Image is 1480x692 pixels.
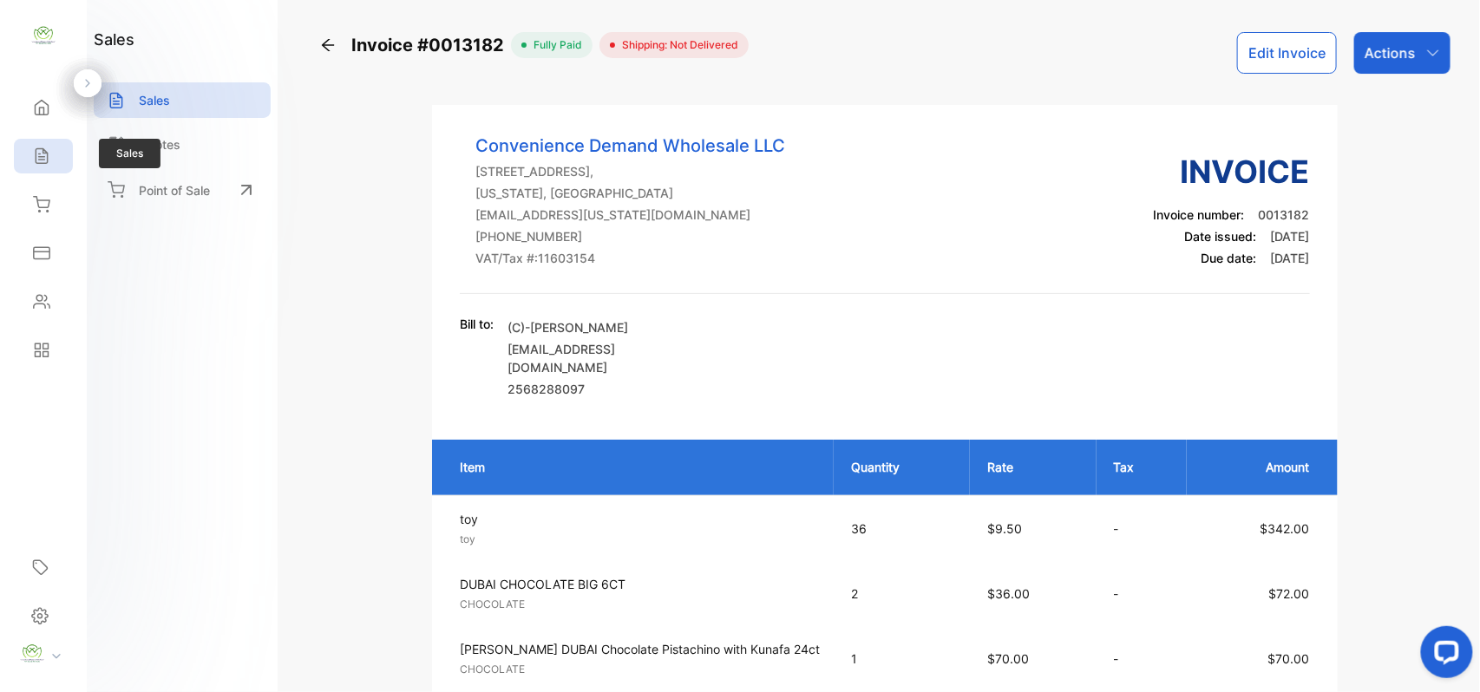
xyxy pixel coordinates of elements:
[1407,619,1480,692] iframe: LiveChat chat widget
[475,249,785,267] p: VAT/Tax #: 11603154
[1114,519,1170,538] p: -
[94,28,134,51] h1: sales
[508,318,707,336] p: (C)-[PERSON_NAME]
[351,32,511,58] span: Invoice #0013182
[1354,32,1451,74] button: Actions
[1114,584,1170,603] p: -
[139,135,180,153] p: Quotes
[460,315,494,333] p: Bill to:
[94,171,271,209] a: Point of Sale
[615,37,738,53] span: Shipping: Not Delivered
[475,227,785,245] p: [PHONE_NUMBER]
[1261,521,1310,536] span: $342.00
[94,82,271,118] a: Sales
[851,650,953,668] p: 1
[1114,458,1170,476] p: Tax
[851,458,953,476] p: Quantity
[460,597,820,612] p: CHOCOLATE
[508,380,707,398] p: 2568288097
[475,133,785,159] p: Convenience Demand Wholesale LLC
[987,521,1022,536] span: $9.50
[1154,148,1310,195] h3: Invoice
[475,206,785,224] p: [EMAIL_ADDRESS][US_STATE][DOMAIN_NAME]
[1365,42,1416,63] p: Actions
[1271,251,1310,265] span: [DATE]
[1204,458,1309,476] p: Amount
[460,662,820,677] p: CHOCOLATE
[987,458,1078,476] p: Rate
[475,184,785,202] p: [US_STATE], [GEOGRAPHIC_DATA]
[1268,651,1310,666] span: $70.00
[460,640,820,658] p: [PERSON_NAME] DUBAI Chocolate Pistachino with Kunafa 24ct
[139,181,210,199] p: Point of Sale
[851,519,953,538] p: 36
[1259,207,1310,222] span: 0013182
[987,586,1030,601] span: $36.00
[475,162,785,180] p: [STREET_ADDRESS],
[1154,207,1245,222] span: Invoice number:
[30,23,56,49] img: logo
[1237,32,1337,74] button: Edit Invoice
[460,575,820,593] p: DUBAI CHOCOLATE BIG 6CT
[1271,229,1310,244] span: [DATE]
[1185,229,1257,244] span: Date issued:
[19,641,45,667] img: profile
[508,340,707,376] p: [EMAIL_ADDRESS][DOMAIN_NAME]
[1269,586,1310,601] span: $72.00
[460,458,816,476] p: Item
[851,584,953,603] p: 2
[460,532,820,547] p: toy
[1114,650,1170,668] p: -
[987,651,1029,666] span: $70.00
[460,510,820,528] p: toy
[139,91,170,109] p: Sales
[527,37,582,53] span: fully paid
[99,139,160,168] span: Sales
[1202,251,1257,265] span: Due date:
[94,127,271,162] a: Quotes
